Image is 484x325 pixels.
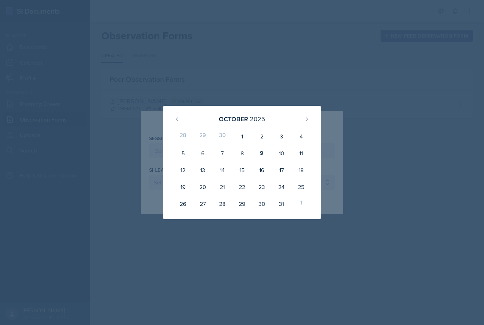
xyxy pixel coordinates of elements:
[232,162,252,178] div: 15
[232,128,252,145] div: 1
[272,145,291,162] div: 10
[291,128,311,145] div: 4
[252,145,272,162] div: 9
[219,114,248,124] div: October
[212,178,232,195] div: 21
[272,178,291,195] div: 24
[173,145,193,162] div: 5
[252,195,272,212] div: 30
[173,162,193,178] div: 12
[272,162,291,178] div: 17
[291,145,311,162] div: 11
[252,178,272,195] div: 23
[173,128,193,145] div: 28
[212,145,232,162] div: 7
[193,195,212,212] div: 27
[212,128,232,145] div: 30
[252,128,272,145] div: 2
[173,195,193,212] div: 26
[291,195,311,212] div: 1
[232,145,252,162] div: 8
[193,128,212,145] div: 29
[193,178,212,195] div: 20
[173,178,193,195] div: 19
[272,195,291,212] div: 31
[252,162,272,178] div: 16
[193,145,212,162] div: 6
[272,128,291,145] div: 3
[291,178,311,195] div: 25
[232,178,252,195] div: 22
[193,162,212,178] div: 13
[212,162,232,178] div: 14
[232,195,252,212] div: 29
[250,114,265,124] div: 2025
[212,195,232,212] div: 28
[291,162,311,178] div: 18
